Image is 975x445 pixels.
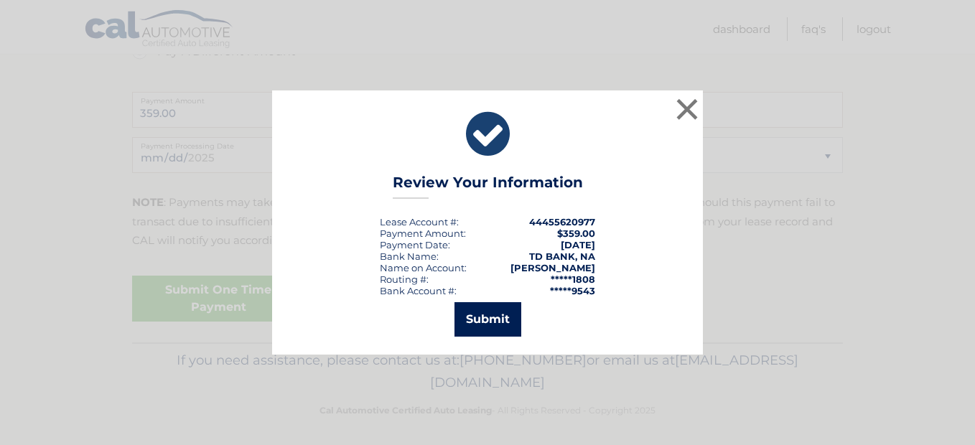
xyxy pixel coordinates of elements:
[380,239,450,250] div: :
[557,228,595,239] span: $359.00
[529,250,595,262] strong: TD BANK, NA
[510,262,595,273] strong: [PERSON_NAME]
[380,216,459,228] div: Lease Account #:
[454,302,521,337] button: Submit
[380,273,429,285] div: Routing #:
[673,95,701,123] button: ×
[380,239,448,250] span: Payment Date
[380,262,467,273] div: Name on Account:
[380,228,466,239] div: Payment Amount:
[561,239,595,250] span: [DATE]
[529,216,595,228] strong: 44455620977
[393,174,583,199] h3: Review Your Information
[380,250,439,262] div: Bank Name:
[380,285,457,296] div: Bank Account #:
